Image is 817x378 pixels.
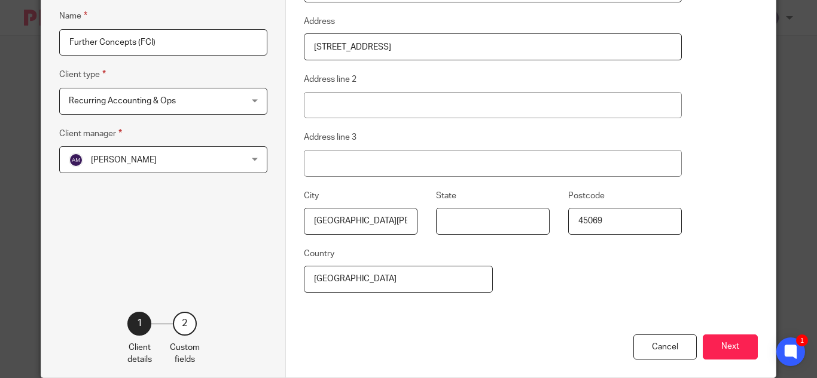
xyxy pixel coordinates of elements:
[173,312,197,336] div: 2
[59,67,106,81] label: Client type
[127,342,152,366] p: Client details
[69,97,176,105] span: Recurring Accounting & Ops
[304,190,319,202] label: City
[91,156,157,164] span: [PERSON_NAME]
[703,334,758,360] button: Next
[59,9,87,23] label: Name
[170,342,200,366] p: Custom fields
[304,16,335,27] label: Address
[127,312,151,336] div: 1
[59,127,122,140] label: Client manager
[304,131,356,143] label: Address line 3
[436,190,456,202] label: State
[69,153,83,167] img: svg%3E
[304,248,334,260] label: Country
[796,334,808,346] div: 1
[304,73,356,85] label: Address line 2
[568,190,605,202] label: Postcode
[633,334,697,360] div: Cancel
